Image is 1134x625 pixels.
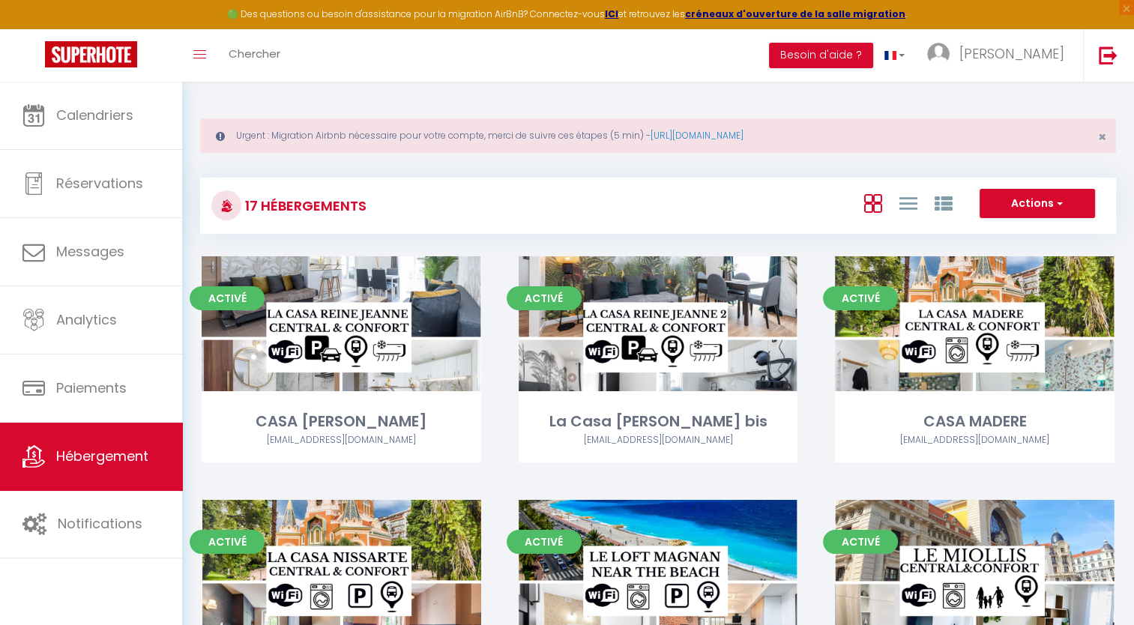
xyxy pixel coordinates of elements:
span: Activé [190,530,265,554]
span: Activé [823,286,898,310]
span: Calendriers [56,106,133,124]
span: Chercher [229,46,280,61]
div: Airbnb [835,433,1115,447]
span: Hébergement [56,447,148,465]
a: [URL][DOMAIN_NAME] [651,129,744,142]
span: Activé [507,286,582,310]
div: Airbnb [519,433,798,447]
img: Super Booking [45,41,137,67]
img: ... [927,43,950,65]
button: Ouvrir le widget de chat LiveChat [12,6,57,51]
a: ICI [605,7,618,20]
h3: 17 Hébergements [241,189,367,223]
span: Activé [507,530,582,554]
a: Vue en Liste [899,190,917,215]
div: Urgent : Migration Airbnb nécessaire pour votre compte, merci de suivre ces étapes (5 min) - [200,118,1116,153]
span: Messages [56,242,124,261]
a: Vue par Groupe [934,190,952,215]
img: logout [1099,46,1118,64]
div: La Casa [PERSON_NAME] bis [519,410,798,433]
div: CASA MADERE [835,410,1115,433]
span: Activé [190,286,265,310]
div: Airbnb [202,433,481,447]
button: Besoin d'aide ? [769,43,873,68]
a: ... [PERSON_NAME] [916,29,1083,82]
span: Paiements [56,378,127,397]
button: Close [1098,130,1106,144]
div: CASA [PERSON_NAME] [202,410,481,433]
span: Activé [823,530,898,554]
span: Analytics [56,310,117,329]
span: Notifications [58,514,142,533]
a: Vue en Box [863,190,881,215]
a: créneaux d'ouverture de la salle migration [685,7,905,20]
span: Réservations [56,174,143,193]
a: Chercher [217,29,292,82]
span: [PERSON_NAME] [959,44,1064,63]
span: × [1098,127,1106,146]
button: Actions [980,189,1095,219]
